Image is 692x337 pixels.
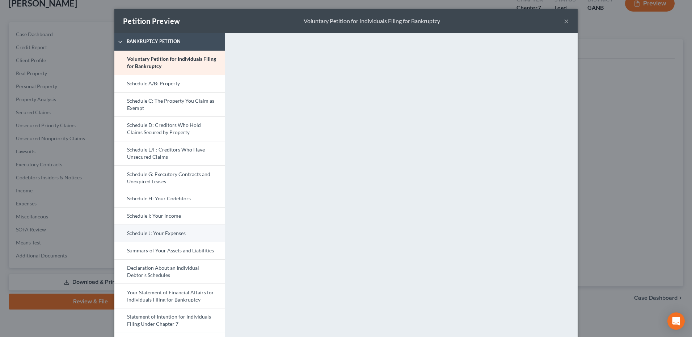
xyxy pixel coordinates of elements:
[667,312,685,330] div: Open Intercom Messenger
[114,207,225,225] a: Schedule I: Your Income
[114,116,225,141] a: Schedule D: Creditors Who Hold Claims Secured by Property
[114,33,225,51] a: Bankruptcy Petition
[114,190,225,207] a: Schedule H: Your Codebtors
[304,17,440,25] div: Voluntary Petition for Individuals Filing for Bankruptcy
[114,259,225,284] a: Declaration About an Individual Debtor's Schedules
[564,17,569,25] button: ×
[114,225,225,242] a: Schedule J: Your Expenses
[123,38,225,45] span: Bankruptcy Petition
[114,242,225,259] a: Summary of Your Assets and Liabilities
[114,283,225,308] a: Your Statement of Financial Affairs for Individuals Filing for Bankruptcy
[123,16,180,26] div: Petition Preview
[114,75,225,92] a: Schedule A/B: Property
[114,165,225,190] a: Schedule G: Executory Contracts and Unexpired Leases
[114,92,225,117] a: Schedule C: The Property You Claim as Exempt
[114,308,225,333] a: Statement of Intention for Individuals Filing Under Chapter 7
[114,141,225,166] a: Schedule E/F: Creditors Who Have Unsecured Claims
[114,51,225,75] a: Voluntary Petition for Individuals Filing for Bankruptcy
